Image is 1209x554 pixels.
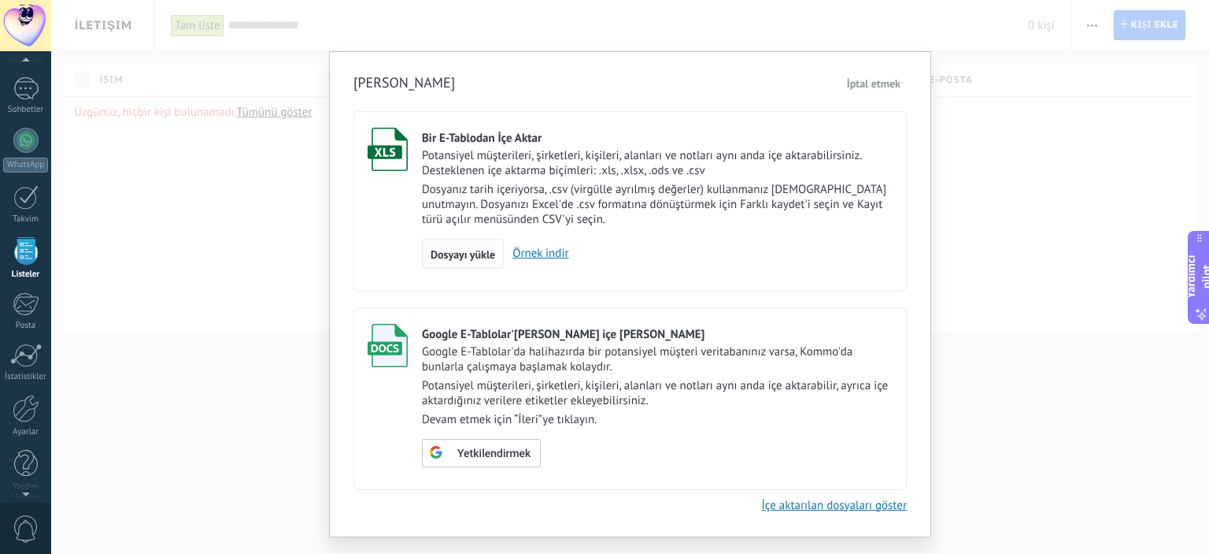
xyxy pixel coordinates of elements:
[422,378,888,408] font: Potansiyel müşterileri, şirketleri, kişileri, alanları ve notları aynı anda içe aktarabilir, ayrı...
[353,73,455,91] font: [PERSON_NAME]
[12,269,39,280] font: Listeler
[422,344,852,374] font: Google E-Tablolar'da halihazırda bir potansiyel müşteri veritabanınız varsa, Kommo'da bunlarla ça...
[422,327,704,342] font: Google E-Tablolar'[PERSON_NAME] içe [PERSON_NAME]
[13,426,39,437] font: Ayarlar
[422,148,861,178] font: Potansiyel müşterileri, şirketleri, kişileri, alanları ve notları aynı anda içe aktarabilirsiniz....
[431,247,495,262] font: Dosyayı yükle
[504,246,568,261] a: Örnek indir
[422,412,597,427] font: Devam etmek için “İleri”ye tıklayın.
[422,131,542,146] font: Bir E-Tablodan İçe Aktar
[761,498,907,513] a: İçe aktarılan dosyaları göster
[841,72,907,95] button: İptal etmek
[422,182,886,227] font: Dosyanız tarih içeriyorsa, .csv (virgülle ayrılmış değerler) kullanmanız [DEMOGRAPHIC_DATA] unutm...
[847,76,900,91] font: İptal etmek
[8,104,44,115] font: Sohbetler
[13,214,39,225] font: Takvim
[7,159,44,170] font: WhatsApp
[5,371,46,382] font: İstatistikler
[16,320,35,331] font: Posta
[457,448,531,460] font: Yetkilendirmek
[512,246,568,261] font: Örnek indir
